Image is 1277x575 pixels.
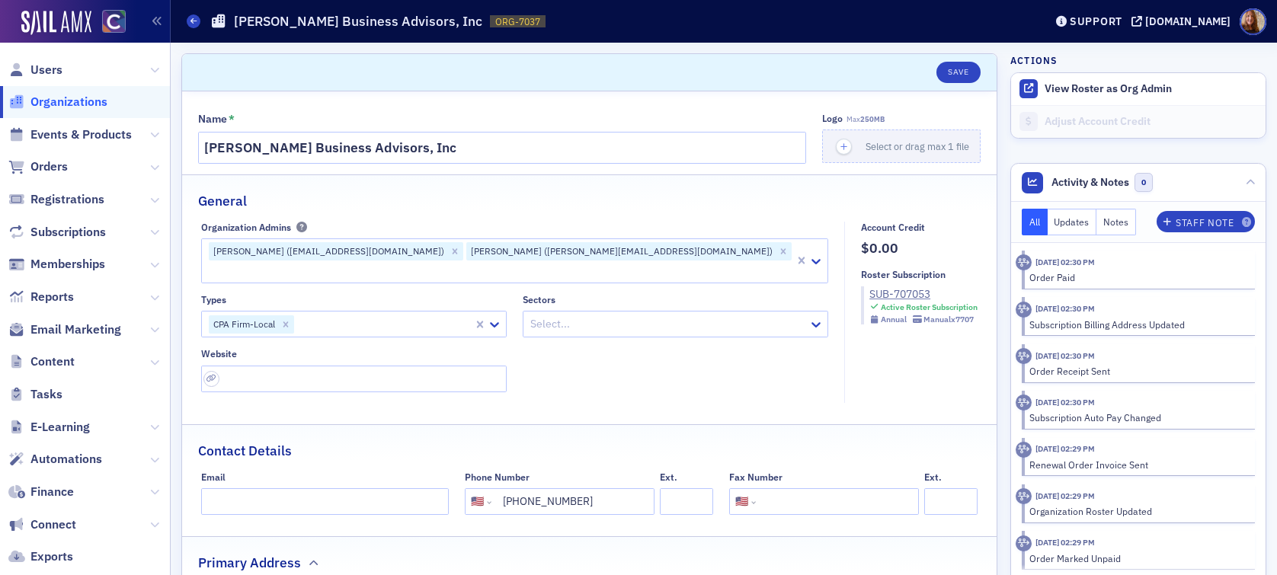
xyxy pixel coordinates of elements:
[30,224,106,241] span: Subscriptions
[1096,209,1136,235] button: Notes
[1048,209,1097,235] button: Updates
[1016,488,1032,504] div: Activity
[21,11,91,35] img: SailAMX
[30,548,73,565] span: Exports
[8,451,102,468] a: Automations
[8,62,62,78] a: Users
[729,471,783,483] div: Fax Number
[8,126,132,143] a: Events & Products
[91,10,126,36] a: View Homepage
[8,289,74,305] a: Reports
[1176,219,1234,227] div: Staff Note
[198,441,292,461] h2: Contact Details
[8,484,74,500] a: Finance
[924,471,942,483] div: Ext.
[1016,395,1032,410] div: Activity
[1016,254,1032,270] div: Activity
[822,129,981,163] button: Select or drag max 1 file
[471,494,484,510] div: 🇺🇸
[30,321,121,338] span: Email Marketing
[1240,8,1266,35] span: Profile
[8,158,68,175] a: Orders
[1010,53,1058,67] h4: Actions
[466,242,775,260] div: [PERSON_NAME] ([PERSON_NAME][EMAIL_ADDRESS][DOMAIN_NAME])
[847,114,885,124] span: Max
[1029,364,1245,378] div: Order Receipt Sent
[198,191,247,211] h2: General
[1029,458,1245,471] div: Renewal Order Invoice Sent
[1035,257,1095,267] time: 8/21/2025 02:30 PM
[881,315,907,324] div: Annual
[277,315,294,334] div: Remove CPA Firm-Local
[8,548,73,565] a: Exports
[866,140,969,152] span: Select or drag max 1 file
[209,242,446,260] div: [PERSON_NAME] ([EMAIL_ADDRESS][DOMAIN_NAME])
[30,62,62,78] span: Users
[30,516,76,533] span: Connect
[660,471,677,483] div: Ext.
[861,238,978,258] span: $0.00
[8,256,105,273] a: Memberships
[923,315,974,324] div: Manual x7707
[861,269,946,280] div: Roster Subscription
[1029,551,1245,565] div: Order Marked Unpaid
[1045,82,1172,96] button: View Roster as Org Admin
[30,484,74,500] span: Finance
[1022,209,1048,235] button: All
[8,191,104,208] a: Registrations
[201,348,237,359] div: Website
[198,553,301,573] h2: Primary Address
[30,158,68,175] span: Orders
[8,94,107,110] a: Organizations
[1070,14,1122,28] div: Support
[30,353,75,370] span: Content
[860,114,885,124] span: 250MB
[30,289,74,305] span: Reports
[30,256,105,273] span: Memberships
[1035,397,1095,407] time: 8/21/2025 02:30 PM
[201,471,226,483] div: Email
[1011,105,1266,138] a: Adjust Account Credit
[1145,14,1231,28] div: [DOMAIN_NAME]
[30,94,107,110] span: Organizations
[1035,537,1095,548] time: 8/21/2025 02:29 PM
[1029,410,1245,424] div: Subscription Auto Pay Changed
[30,191,104,208] span: Registrations
[1045,115,1258,129] div: Adjust Account Credit
[8,353,75,370] a: Content
[881,302,978,312] div: Active Roster Subscription
[465,471,530,483] div: Phone Number
[1029,270,1245,284] div: Order Paid
[1016,535,1032,551] div: Activity
[102,10,126,34] img: SailAMX
[495,15,540,28] span: ORG-7037
[1035,303,1095,314] time: 8/21/2025 02:30 PM
[201,294,226,305] div: Types
[8,516,76,533] a: Connect
[1029,504,1245,518] div: Organization Roster Updated
[1035,350,1095,361] time: 8/21/2025 02:30 PM
[869,286,978,302] a: SUB-707053
[30,386,62,403] span: Tasks
[198,113,227,126] div: Name
[30,419,90,436] span: E-Learning
[523,294,555,305] div: Sectors
[201,222,291,233] div: Organization Admins
[229,113,235,126] abbr: This field is required
[1035,490,1095,501] time: 8/21/2025 02:29 PM
[1016,442,1032,458] div: Activity
[446,242,463,260] div: Remove Greg Zick (gregz@zickcpa.com)
[1029,318,1245,331] div: Subscription Billing Address Updated
[30,126,132,143] span: Events & Products
[1035,443,1095,454] time: 8/21/2025 02:29 PM
[8,419,90,436] a: E-Learning
[1131,16,1236,27] button: [DOMAIN_NAME]
[1157,211,1255,232] button: Staff Note
[1051,174,1129,190] span: Activity & Notes
[209,315,277,334] div: CPA Firm-Local
[936,62,980,83] button: Save
[234,12,482,30] h1: [PERSON_NAME] Business Advisors, Inc
[8,224,106,241] a: Subscriptions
